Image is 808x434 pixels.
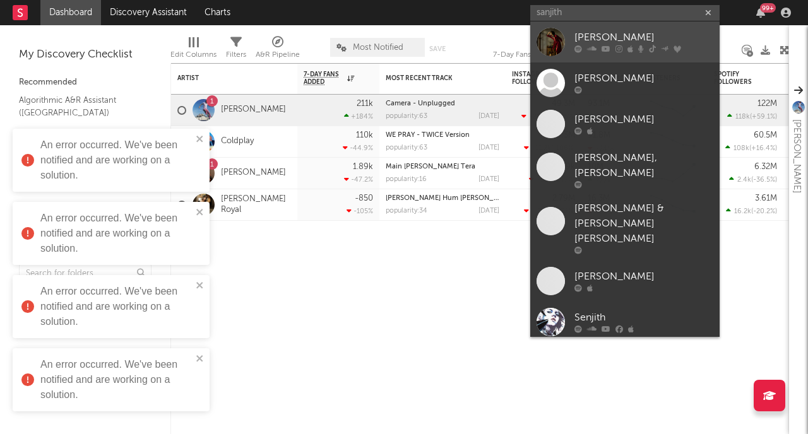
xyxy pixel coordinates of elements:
[19,47,151,62] div: My Discovery Checklist
[221,194,291,216] a: [PERSON_NAME] Royal
[574,112,713,127] div: [PERSON_NAME]
[40,357,192,402] div: An error occurred. We've been notified and are working on a solution.
[530,302,720,343] a: Senjith
[19,75,151,90] div: Recommended
[170,47,217,62] div: Edit Columns
[574,310,713,325] div: Senjith
[574,269,713,284] div: [PERSON_NAME]
[574,201,713,247] div: [PERSON_NAME] & [PERSON_NAME] [PERSON_NAME]
[755,194,777,202] div: 3.61M
[347,207,373,215] div: -105 %
[478,144,499,151] div: [DATE]
[524,144,575,152] div: ( )
[221,105,286,115] a: [PERSON_NAME]
[357,100,373,108] div: 211k
[343,144,373,152] div: -44.9 %
[196,280,205,292] button: close
[386,113,427,120] div: popularity: 63
[530,114,550,120] span: -22.3k
[386,132,499,139] div: WE PRAY - TWICE Version
[478,176,499,183] div: [DATE]
[40,284,192,329] div: An error occurred. We've been notified and are working on a solution.
[386,176,427,183] div: popularity: 16
[386,132,470,139] a: WE PRAY - TWICE Version
[530,103,720,144] a: [PERSON_NAME]
[493,32,588,68] div: 7-Day Fans Added (7-Day Fans Added)
[386,195,603,202] a: [PERSON_NAME] Hum [PERSON_NAME] - [PERSON_NAME] Version
[177,74,272,82] div: Artist
[344,175,373,184] div: -47.2 %
[734,145,749,152] span: 108k
[386,100,455,107] a: Camera - Unplugged
[737,177,751,184] span: 2.4k
[196,207,205,219] button: close
[753,177,775,184] span: -36.5 %
[727,112,777,120] div: ( )
[40,211,192,256] div: An error occurred. We've been notified and are working on a solution.
[344,112,373,120] div: +184 %
[353,163,373,171] div: 1.89k
[757,100,777,108] div: 122M
[256,47,300,62] div: A&R Pipeline
[356,131,373,139] div: 110k
[524,207,575,215] div: ( )
[386,195,499,202] div: Kho Gaye Hum Kahan - Shachi Shetty Version
[429,45,446,52] button: Save
[753,208,775,215] span: -20.2 %
[355,194,373,202] div: -850
[734,208,751,215] span: 16.2k
[226,47,246,62] div: Filters
[353,44,403,52] span: Most Notified
[256,32,300,68] div: A&R Pipeline
[760,3,776,13] div: 99 +
[756,8,765,18] button: 99+
[478,208,499,214] div: [DATE]
[725,144,777,152] div: ( )
[170,32,217,68] div: Edit Columns
[196,353,205,365] button: close
[530,21,720,62] a: [PERSON_NAME]
[386,208,427,214] div: popularity: 34
[386,100,499,107] div: Camera - Unplugged
[530,5,720,21] input: Search for artists
[789,119,804,193] div: [PERSON_NAME]
[478,113,499,120] div: [DATE]
[221,136,254,147] a: Coldplay
[530,261,720,302] a: [PERSON_NAME]
[386,163,475,170] a: Main [PERSON_NAME] Tera
[521,112,575,120] div: ( )
[40,138,192,183] div: An error occurred. We've been notified and are working on a solution.
[726,207,777,215] div: ( )
[752,114,775,120] span: +59.1 %
[530,144,720,195] a: [PERSON_NAME], [PERSON_NAME]
[304,71,344,86] span: 7-Day Fans Added
[226,32,246,68] div: Filters
[754,163,777,171] div: 6.32M
[751,145,775,152] span: +16.4 %
[493,47,588,62] div: 7-Day Fans Added (7-Day Fans Added)
[386,163,499,170] div: Main Simran Karaan Tera
[735,114,750,120] span: 118k
[529,175,575,184] div: ( )
[574,30,713,45] div: [PERSON_NAME]
[729,175,777,184] div: ( )
[754,131,777,139] div: 60.5M
[386,144,427,151] div: popularity: 63
[530,62,720,103] a: [PERSON_NAME]
[714,71,758,86] div: Spotify Followers
[386,74,480,82] div: Most Recent Track
[530,195,720,261] a: [PERSON_NAME] & [PERSON_NAME] [PERSON_NAME]
[19,93,139,119] a: Algorithmic A&R Assistant ([GEOGRAPHIC_DATA])
[221,168,286,179] a: [PERSON_NAME]
[574,151,713,181] div: [PERSON_NAME], [PERSON_NAME]
[196,134,205,146] button: close
[574,71,713,86] div: [PERSON_NAME]
[512,71,556,86] div: Instagram Followers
